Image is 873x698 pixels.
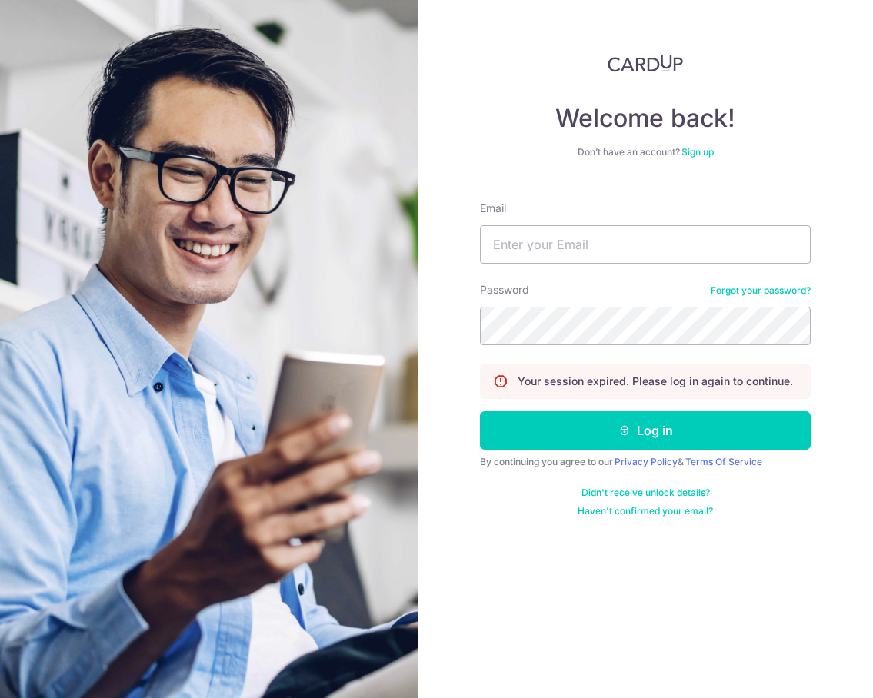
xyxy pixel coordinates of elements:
a: Terms Of Service [685,456,762,467]
h4: Welcome back! [480,103,811,134]
div: By continuing you agree to our & [480,456,811,468]
button: Log in [480,411,811,450]
a: Haven't confirmed your email? [578,505,713,517]
img: CardUp Logo [608,54,683,72]
a: Privacy Policy [615,456,678,467]
a: Didn't receive unlock details? [581,487,710,499]
input: Enter your Email [480,225,811,264]
p: Your session expired. Please log in again to continue. [518,374,793,389]
a: Forgot your password? [711,284,811,297]
a: Sign up [681,146,714,158]
label: Email [480,201,506,216]
div: Don’t have an account? [480,146,811,158]
label: Password [480,282,529,297]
